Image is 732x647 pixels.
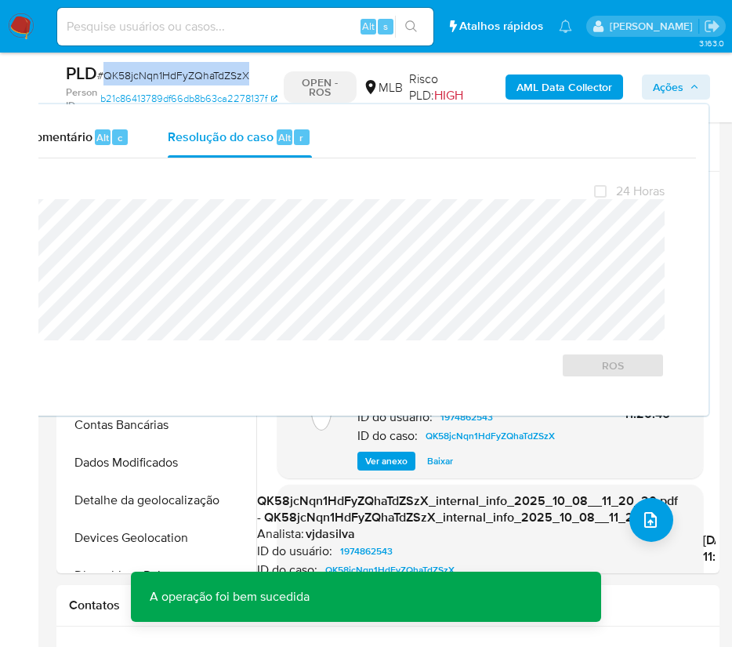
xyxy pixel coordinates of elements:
[257,543,332,559] p: ID do usuário:
[340,542,393,561] span: 1974862543
[284,71,357,103] p: OPEN - ROS
[365,453,408,469] span: Ver anexo
[69,598,707,613] h1: Contatos
[60,482,256,519] button: Detalhe da geolocalização
[66,85,97,113] b: Person ID
[629,498,673,542] button: upload-file
[118,130,122,145] span: c
[653,75,683,100] span: Ações
[362,19,375,34] span: Alt
[419,452,461,471] button: Baixar
[334,542,399,561] a: 1974862543
[257,562,317,578] p: ID do caso:
[357,452,415,471] button: Ver anexo
[299,130,303,145] span: r
[319,561,461,580] a: QK58jcNqn1HdFyZQhaTdZSzX
[616,184,665,199] span: 24 Horas
[427,453,453,469] span: Baixar
[60,406,256,444] button: Contas Bancárias
[594,185,607,198] input: 24 Horas
[459,18,543,35] span: Atalhos rápidos
[257,526,304,542] p: Analista:
[57,16,433,37] input: Pesquise usuários ou casos...
[131,572,328,622] p: A operação foi bem sucedida
[257,492,678,527] span: QK58jcNqn1HdFyZQhaTdZSzX_internal_info_2025_10_08__11_20_20.pdf - QK58jcNqn1HdFyZQhaTdZSzX_intern...
[395,16,427,38] button: search-icon
[100,85,277,113] a: b21c86413789df66db8b63ca2278137f
[66,60,97,85] b: PLD
[60,444,256,482] button: Dados Modificados
[642,75,710,100] button: Ações
[506,75,623,100] button: AML Data Collector
[699,37,724,49] span: 3.163.0
[60,519,256,557] button: Devices Geolocation
[419,427,561,445] a: QK58jcNqn1HdFyZQhaTdZSzX
[610,19,698,34] p: joice.osilva@mercadopago.com.br
[278,130,291,145] span: Alt
[325,561,455,580] span: QK58jcNqn1HdFyZQhaTdZSzX
[168,128,274,146] span: Resolução do caso
[357,428,418,444] p: ID do caso:
[383,19,388,34] span: s
[704,18,720,35] a: Sair
[409,71,494,104] span: Risco PLD:
[426,427,555,445] span: QK58jcNqn1HdFyZQhaTdZSzX
[97,67,249,83] span: # QK58jcNqn1HdFyZQhaTdZSzX
[434,86,463,104] span: HIGH
[96,130,109,145] span: Alt
[516,75,612,100] b: AML Data Collector
[363,79,403,96] div: MLB
[306,526,355,542] h6: vjdasilva
[60,557,256,594] button: Dispositivos Point
[559,20,572,33] a: Notificações
[357,409,433,425] p: ID do usuário:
